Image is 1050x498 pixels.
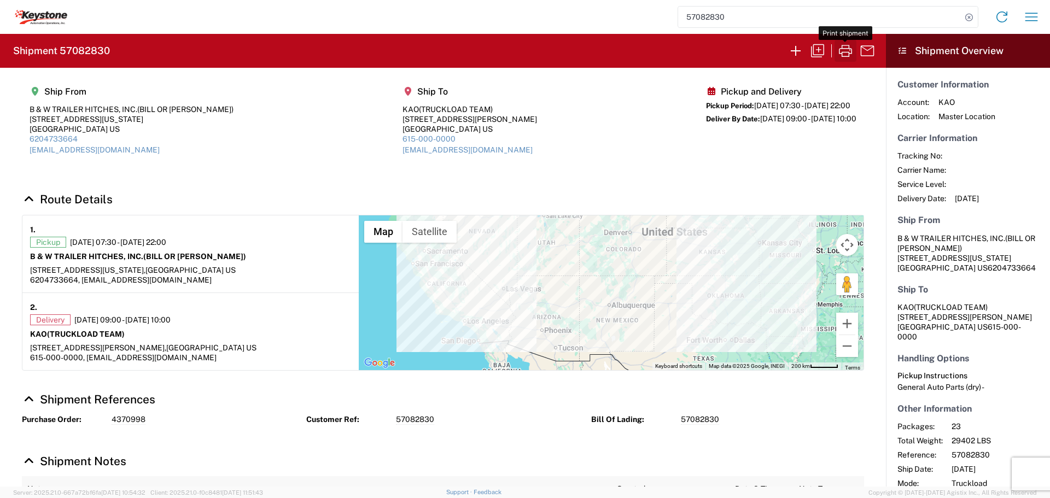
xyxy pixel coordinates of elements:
span: Total Weight: [897,436,943,446]
span: Service Level: [897,179,946,189]
h2: Shipment 57082830 [13,44,110,57]
address: [GEOGRAPHIC_DATA] US [897,233,1039,273]
h6: Pickup Instructions [897,371,1039,380]
span: (TRUCKLOAD TEAM) [419,105,493,114]
span: 57082830 [952,450,1045,460]
span: (TRUCKLOAD TEAM) [914,303,988,312]
span: Delivery [30,314,71,325]
span: Client: 2025.21.0-f0c8481 [150,489,263,496]
span: (TRUCKLOAD TEAM) [47,330,125,338]
div: B & W TRAILER HITCHES, INC. [30,104,234,114]
div: [STREET_ADDRESS][US_STATE] [30,114,234,124]
span: [DATE] [952,464,1045,474]
strong: Purchase Order: [22,414,104,425]
div: General Auto Parts (dry) - [897,382,1039,392]
h5: Ship From [30,86,234,97]
span: Packages: [897,421,943,431]
span: Reference: [897,450,943,460]
span: Tracking No: [897,151,946,161]
span: Mode: [897,478,943,488]
button: Zoom out [836,335,858,357]
span: 200 km [791,363,810,369]
button: Map camera controls [836,234,858,256]
span: 6204733664 [988,263,1036,272]
img: Google [361,356,398,370]
span: [DATE] 07:30 - [DATE] 22:00 [754,101,850,110]
div: [STREET_ADDRESS][PERSON_NAME] [402,114,537,124]
a: 6204733664 [30,134,78,143]
strong: 2. [30,301,37,314]
span: Location: [897,112,930,121]
h5: Pickup and Delivery [706,86,856,97]
span: [STREET_ADDRESS][PERSON_NAME], [30,343,166,352]
span: B & W TRAILER HITCHES, INC. [897,234,1005,243]
span: Deliver By Date: [706,115,760,123]
div: 6204733664, [EMAIL_ADDRESS][DOMAIN_NAME] [30,275,351,285]
strong: KAO [30,330,125,338]
button: Map Scale: 200 km per 48 pixels [788,362,842,370]
h5: Ship To [897,284,1039,295]
a: Open this area in Google Maps (opens a new window) [361,356,398,370]
address: [GEOGRAPHIC_DATA] US [897,302,1039,342]
span: 4370998 [112,414,145,425]
span: Account: [897,97,930,107]
span: [DATE] 09:00 - [DATE] 10:00 [760,114,856,123]
span: [DATE] 10:54:32 [101,489,145,496]
h5: Customer Information [897,79,1039,90]
a: Hide Details [22,392,155,406]
span: 23 [952,421,1045,431]
div: 615-000-0000, [EMAIL_ADDRESS][DOMAIN_NAME] [30,353,351,362]
a: 615-000-0000 [402,134,456,143]
input: Shipment, tracking or reference number [678,7,961,27]
span: (BILL OR [PERSON_NAME]) [143,252,246,261]
h5: Ship To [402,86,537,97]
strong: Bill Of Lading: [591,414,673,425]
span: Server: 2025.21.0-667a72bf6fa [13,489,145,496]
span: Ship Date: [897,464,943,474]
button: Keyboard shortcuts [655,362,702,370]
span: [DATE] 11:51:43 [222,489,263,496]
strong: Customer Ref: [306,414,388,425]
span: Carrier Name: [897,165,946,175]
a: [EMAIL_ADDRESS][DOMAIN_NAME] [30,145,160,154]
span: [GEOGRAPHIC_DATA] US [145,266,236,274]
a: [EMAIL_ADDRESS][DOMAIN_NAME] [402,145,533,154]
span: Truckload [952,478,1045,488]
span: 615-000-0000 [897,323,1021,341]
h5: Other Information [897,403,1039,414]
h5: Ship From [897,215,1039,225]
span: Delivery Date: [897,194,946,203]
span: Copyright © [DATE]-[DATE] Agistix Inc., All Rights Reserved [868,488,1037,497]
span: [STREET_ADDRESS][US_STATE], [30,266,145,274]
strong: 1. [30,223,36,237]
a: Terms [845,365,860,371]
span: Map data ©2025 Google, INEGI [709,363,785,369]
span: 57082830 [396,414,434,425]
h5: Carrier Information [897,133,1039,143]
span: Master Location [938,112,995,121]
span: [DATE] 09:00 - [DATE] 10:00 [74,315,171,325]
span: (BILL OR [PERSON_NAME]) [897,234,1035,253]
span: (BILL OR [PERSON_NAME]) [137,105,234,114]
a: Hide Details [22,454,126,468]
button: Show satellite imagery [402,221,457,243]
div: [GEOGRAPHIC_DATA] US [402,124,537,134]
div: KAO [402,104,537,114]
span: KAO [938,97,995,107]
button: Zoom in [836,313,858,335]
span: Pickup Period: [706,102,754,110]
a: Hide Details [22,192,113,206]
span: [GEOGRAPHIC_DATA] US [166,343,256,352]
button: Show street map [364,221,402,243]
h5: Handling Options [897,353,1039,364]
span: 29402 LBS [952,436,1045,446]
span: Pickup [30,237,66,248]
span: [DATE] 07:30 - [DATE] 22:00 [70,237,166,247]
a: Feedback [474,489,501,495]
header: Shipment Overview [886,34,1050,68]
a: Support [446,489,474,495]
div: [GEOGRAPHIC_DATA] US [30,124,234,134]
button: Drag Pegman onto the map to open Street View [836,273,858,295]
span: [STREET_ADDRESS][US_STATE] [897,254,1011,262]
span: KAO [STREET_ADDRESS][PERSON_NAME] [897,303,1032,321]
